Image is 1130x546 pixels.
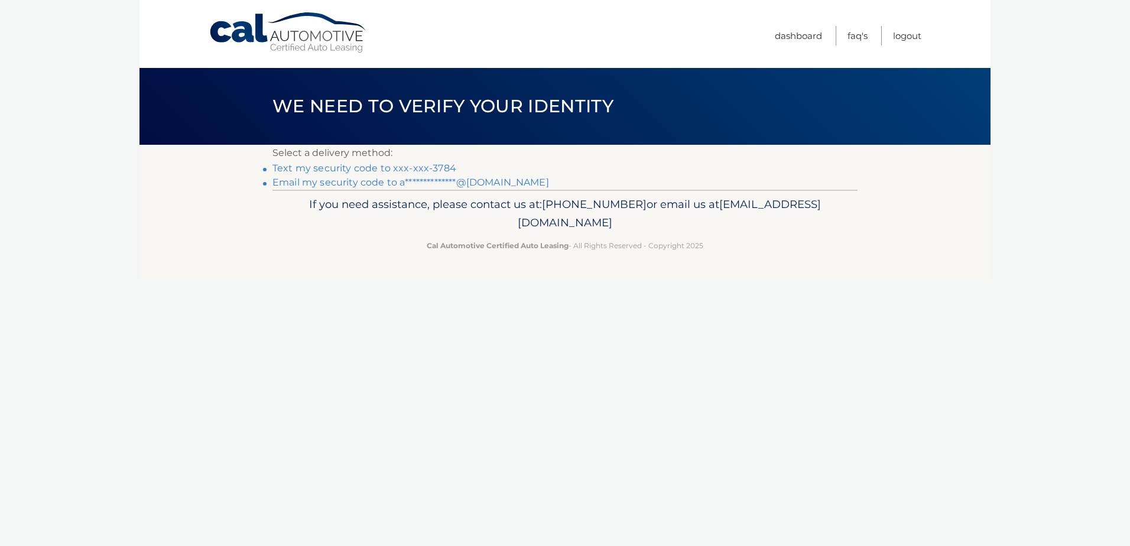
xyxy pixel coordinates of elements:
span: We need to verify your identity [272,95,613,117]
a: Text my security code to xxx-xxx-3784 [272,162,456,174]
p: - All Rights Reserved - Copyright 2025 [280,239,850,252]
span: [PHONE_NUMBER] [542,197,647,211]
a: Dashboard [775,26,822,45]
p: Select a delivery method: [272,145,858,161]
a: Cal Automotive [209,12,368,54]
p: If you need assistance, please contact us at: or email us at [280,195,850,233]
strong: Cal Automotive Certified Auto Leasing [427,241,569,250]
a: Logout [893,26,921,45]
a: FAQ's [847,26,868,45]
